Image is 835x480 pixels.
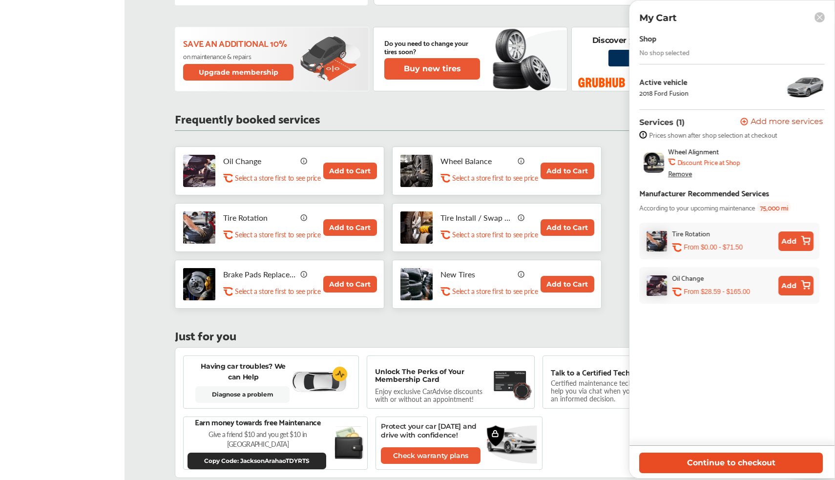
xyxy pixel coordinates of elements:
button: Add to Cart [323,219,377,236]
p: From $28.59 - $165.00 [684,287,750,296]
a: Add more services [740,118,825,127]
p: Earn money towards free Maintenance [195,417,321,427]
p: Select a store first to see price [452,287,538,296]
p: Select a store first to see price [452,173,538,183]
p: Select a store first to see price [452,230,538,239]
p: Protect your car [DATE] and drive with confidence! [381,422,488,439]
a: Check warranty plans [381,447,480,464]
button: Upgrade membership [183,64,293,81]
button: Add [778,276,814,295]
p: Discover your CarAdvise Benefits! [592,35,727,46]
div: Active vehicle [639,77,689,86]
img: black-wallet.e93b9b5d.svg [334,426,363,459]
div: Oil Change [672,272,704,283]
img: new-tires-thumb.jpg [400,268,433,300]
img: tire-rotation-thumb.jpg [647,231,667,251]
button: Add to Cart [541,276,594,292]
span: Prices shown after shop selection at checkout [649,131,777,139]
a: Diagnose a problem [195,386,290,403]
a: Check them out! [608,50,710,66]
p: New Tires [440,270,514,279]
p: Wheel Balance [440,156,514,166]
img: oil-change-thumb.jpg [647,275,667,296]
b: Discount Price at Shop [677,158,740,166]
img: 12239_st0640_046.jpg [786,72,825,102]
img: diagnose-vehicle.c84bcb0a.svg [291,371,347,393]
img: maintenance-card.27cfeff5.svg [494,368,527,395]
img: oil-change-thumb.jpg [183,155,215,187]
p: Brake Pads Replacement [223,270,296,279]
img: grubhub-logo-orange.d74c5546.svg [577,78,626,87]
button: Add more services [740,118,823,127]
div: 2018 Ford Fusion [639,89,689,97]
img: update-membership.81812027.svg [300,36,361,82]
div: No shop selected [639,48,689,56]
p: Just for you [175,330,236,339]
p: Select a store first to see price [235,287,320,296]
img: lock-icon.a4a4a2b2.svg [491,430,499,438]
div: Tire Rotation [672,228,710,239]
button: Add to Cart [541,219,594,236]
p: Tire Rotation [223,213,296,222]
p: Do you need to change your tires soon? [384,39,480,55]
p: Frequently booked services [175,113,320,123]
p: on maintenance & repairs [183,52,295,60]
button: Add [778,231,814,251]
p: Give a friend $10 and you get $10 in [GEOGRAPHIC_DATA] [188,429,328,449]
p: Talk to a Certified Tech Advisor [551,368,658,376]
span: Add more services [751,118,823,127]
img: badge.f18848ea.svg [512,381,532,400]
p: Save an additional 10% [183,38,295,48]
img: info_icon_vector.svg [300,213,308,221]
img: vehicle.3f86c5e7.svg [486,427,537,458]
img: wheel-alignment-thumb.jpg [644,152,664,173]
button: Continue to checkout [639,453,823,473]
p: Certified maintenance techs available to help you via chat when you need to make an informed deci... [551,380,684,401]
p: My Cart [639,12,676,23]
button: Copy Code: JacksonArahaoTDYRTS [188,453,326,469]
img: info_icon_vector.svg [518,157,525,165]
a: Buy new tires [384,58,482,80]
p: Services (1) [639,118,685,127]
img: info_icon_vector.svg [300,270,308,278]
img: cardiogram-logo.18e20815.svg [333,367,347,381]
img: info-strock.ef5ea3fe.svg [639,131,647,139]
p: Enjoy exclusive CarAdvise discounts with or without an appointment! [375,387,492,403]
p: Tire Install / Swap Tires [440,213,514,222]
button: Add to Cart [541,163,594,179]
img: tire-rotation-thumb.jpg [183,211,215,244]
img: info_icon_vector.svg [518,213,525,221]
span: 75,000 mi [757,202,791,213]
div: Remove [668,169,692,177]
span: According to your upcoming maintenance [639,202,755,213]
img: info_icon_vector.svg [300,157,308,165]
p: From $0.00 - $71.50 [684,243,743,252]
p: Select a store first to see price [235,173,320,183]
p: Unlock The Perks of Your Membership Card [375,368,489,383]
p: Select a store first to see price [235,230,320,239]
span: Wheel Alignment [668,147,719,155]
img: info_icon_vector.svg [518,270,525,278]
img: tire-wheel-balance-thumb.jpg [400,155,433,187]
button: Add to Cart [323,276,377,292]
img: tire-install-swap-tires-thumb.jpg [400,211,433,244]
p: Having car troubles? We can Help [195,361,291,382]
button: Add to Cart [323,163,377,179]
button: Buy new tires [384,58,480,80]
img: warranty.a715e77d.svg [486,425,504,447]
div: Shop [639,31,656,44]
p: Oil Change [223,156,296,166]
img: new-tire.a0c7fe23.svg [492,24,556,94]
img: brake-pads-replacement-thumb.jpg [183,268,215,300]
img: bg-ellipse.2da0866b.svg [486,425,537,464]
div: Manufacturer Recommended Services [639,186,769,199]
